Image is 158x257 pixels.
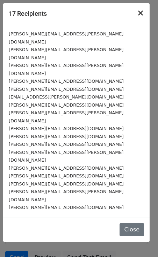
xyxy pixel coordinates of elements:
small: [PERSON_NAME][EMAIL_ADDRESS][DOMAIN_NAME] [9,181,124,187]
small: [EMAIL_ADDRESS][PERSON_NAME][DOMAIN_NAME] [9,94,124,100]
small: [PERSON_NAME][EMAIL_ADDRESS][DOMAIN_NAME] [9,126,124,131]
small: [PERSON_NAME][EMAIL_ADDRESS][DOMAIN_NAME] [9,142,124,147]
small: [PERSON_NAME][EMAIL_ADDRESS][PERSON_NAME][DOMAIN_NAME] [9,150,123,163]
h5: 17 Recipients [9,9,47,18]
button: Close [120,223,144,236]
small: [PERSON_NAME][EMAIL_ADDRESS][DOMAIN_NAME] [9,173,124,178]
small: [PERSON_NAME][EMAIL_ADDRESS][DOMAIN_NAME] [9,79,124,84]
button: Close [131,3,150,23]
small: [PERSON_NAME][EMAIL_ADDRESS][PERSON_NAME][DOMAIN_NAME] [9,31,123,45]
small: [PERSON_NAME][EMAIL_ADDRESS][DOMAIN_NAME] [9,205,124,210]
small: [PERSON_NAME][EMAIL_ADDRESS][DOMAIN_NAME] [9,165,124,171]
small: [PERSON_NAME][EMAIL_ADDRESS][DOMAIN_NAME] [9,102,124,108]
span: × [137,8,144,18]
small: [PERSON_NAME][EMAIL_ADDRESS][PERSON_NAME][DOMAIN_NAME] [9,63,123,76]
iframe: Chat Widget [123,223,158,257]
small: [PERSON_NAME][EMAIL_ADDRESS][PERSON_NAME][DOMAIN_NAME] [9,47,123,60]
small: [PERSON_NAME][EMAIL_ADDRESS][DOMAIN_NAME] [9,87,124,92]
small: [PERSON_NAME][EMAIL_ADDRESS][DOMAIN_NAME] [9,134,124,139]
small: [PERSON_NAME][EMAIL_ADDRESS][PERSON_NAME][DOMAIN_NAME] [9,110,123,123]
small: [PERSON_NAME][EMAIL_ADDRESS][PERSON_NAME][DOMAIN_NAME] [9,189,123,202]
